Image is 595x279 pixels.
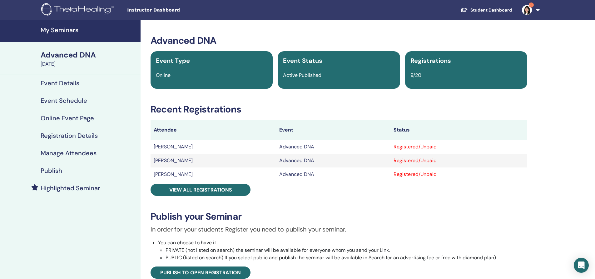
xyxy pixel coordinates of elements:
div: Advanced DNA [41,50,137,60]
span: Online [156,72,171,78]
li: PUBLIC (listed on search) If you select public and publish the seminar will be available in Searc... [166,254,527,262]
span: Registrations [410,57,451,65]
div: Open Intercom Messenger [574,258,589,273]
h4: My Seminars [41,26,137,34]
a: Advanced DNA[DATE] [37,50,141,68]
p: In order for your students Register you need to publish your seminar. [151,225,527,234]
a: Student Dashboard [455,4,517,16]
h4: Event Schedule [41,97,87,104]
div: Registered/Unpaid [394,143,524,151]
h4: Publish [41,167,62,174]
a: Publish to open registration [151,267,250,279]
span: 9/20 [410,72,421,78]
img: default.jpg [522,5,532,15]
div: Registered/Unpaid [394,157,524,164]
div: Registered/Unpaid [394,171,524,178]
li: PRIVATE (not listed on search) the seminar will be available for everyone whom you send your Link. [166,247,527,254]
h4: Event Details [41,79,79,87]
span: 9+ [529,2,534,7]
span: Active Published [283,72,321,78]
td: Advanced DNA [276,154,390,167]
h4: Online Event Page [41,114,94,122]
span: Instructor Dashboard [127,7,221,13]
th: Event [276,120,390,140]
td: [PERSON_NAME] [151,140,276,154]
h3: Advanced DNA [151,35,527,46]
li: You can choose to have it [158,239,527,262]
div: [DATE] [41,60,137,68]
h4: Manage Attendees [41,149,97,157]
th: Status [390,120,527,140]
a: View all registrations [151,184,250,196]
img: logo.png [41,3,116,17]
td: Advanced DNA [276,140,390,154]
h3: Recent Registrations [151,104,527,115]
h4: Highlighted Seminar [41,184,100,192]
td: Advanced DNA [276,167,390,181]
h3: Publish your Seminar [151,211,527,222]
span: Event Status [283,57,322,65]
td: [PERSON_NAME] [151,167,276,181]
h4: Registration Details [41,132,98,139]
span: Event Type [156,57,190,65]
span: View all registrations [169,187,232,193]
td: [PERSON_NAME] [151,154,276,167]
span: Publish to open registration [160,269,241,276]
img: graduation-cap-white.svg [460,7,468,12]
th: Attendee [151,120,276,140]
